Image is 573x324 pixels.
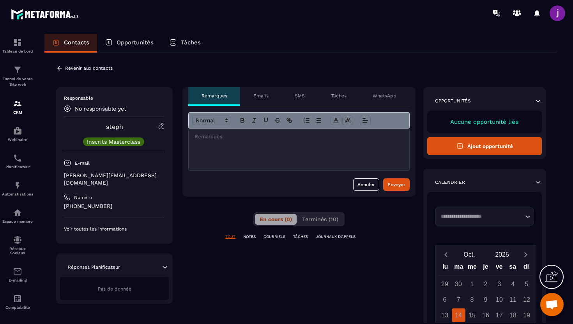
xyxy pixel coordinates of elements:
[540,293,564,316] div: Ouvrir le chat
[439,249,453,260] button: Previous month
[2,76,33,87] p: Tunnel de vente Site web
[452,277,465,291] div: 30
[68,264,120,270] p: Réponses Planificateur
[520,277,534,291] div: 5
[202,93,227,99] p: Remarques
[465,308,479,322] div: 15
[438,277,452,291] div: 29
[106,123,123,130] a: steph
[13,235,22,245] img: social-network
[2,219,33,224] p: Espace membre
[2,165,33,169] p: Planificateur
[2,32,33,59] a: formationformationTableau de bord
[520,308,534,322] div: 19
[260,216,292,222] span: En cours (0)
[64,172,165,187] p: [PERSON_NAME][EMAIL_ADDRESS][DOMAIN_NAME]
[493,277,506,291] div: 3
[316,234,355,239] p: JOURNAUX D'APPELS
[65,65,113,71] p: Revenir aux contacts
[465,293,479,306] div: 8
[87,139,140,144] p: Inscrits Masterclass
[181,39,201,46] p: Tâches
[2,278,33,282] p: E-mailing
[465,277,479,291] div: 1
[486,248,518,261] button: Open years overlay
[435,179,465,185] p: Calendrier
[479,293,493,306] div: 9
[2,247,33,255] p: Réseaux Sociaux
[438,213,523,220] input: Search for option
[506,293,520,306] div: 11
[13,294,22,303] img: accountant
[518,249,533,260] button: Next month
[492,261,506,275] div: ve
[98,286,131,292] span: Pas de donnée
[465,261,479,275] div: me
[452,293,465,306] div: 7
[435,208,534,225] div: Search for option
[493,293,506,306] div: 10
[2,229,33,261] a: social-networksocial-networkRéseaux Sociaux
[117,39,154,46] p: Opportunités
[387,181,405,188] div: Envoyer
[2,148,33,175] a: schedulerschedulerPlanificateur
[479,277,493,291] div: 2
[493,308,506,322] div: 17
[2,202,33,229] a: automationsautomationsEspace membre
[64,95,165,101] p: Responsable
[13,38,22,47] img: formation
[373,93,396,99] p: WhatsApp
[2,305,33,310] p: Comptabilité
[13,153,22,163] img: scheduler
[64,39,89,46] p: Contacts
[506,308,520,322] div: 18
[2,175,33,202] a: automationsautomationsAutomatisations
[2,261,33,288] a: emailemailE-mailing
[438,293,452,306] div: 6
[479,308,493,322] div: 16
[297,214,343,225] button: Terminés (10)
[353,178,379,191] button: Annuler
[13,126,22,136] img: automations
[13,181,22,190] img: automations
[11,7,81,21] img: logo
[97,34,161,53] a: Opportunités
[506,277,520,291] div: 4
[74,194,92,201] p: Numéro
[2,192,33,196] p: Automatisations
[519,261,533,275] div: di
[438,308,452,322] div: 13
[2,93,33,120] a: formationformationCRM
[2,288,33,315] a: accountantaccountantComptabilité
[506,261,520,275] div: sa
[253,93,269,99] p: Emails
[452,308,465,322] div: 14
[295,93,305,99] p: SMS
[427,137,542,155] button: Ajout opportunité
[255,214,297,225] button: En cours (0)
[331,93,347,99] p: Tâches
[264,234,285,239] p: COURRIELS
[13,65,22,74] img: formation
[2,120,33,148] a: automationsautomationsWebinaire
[2,110,33,114] p: CRM
[435,118,534,125] p: Aucune opportunité liée
[44,34,97,53] a: Contacts
[13,208,22,217] img: automations
[453,248,486,261] button: Open months overlay
[439,261,452,275] div: lu
[2,59,33,93] a: formationformationTunnel de vente Site web
[161,34,209,53] a: Tâches
[75,106,126,112] p: No responsable yet
[2,137,33,142] p: Webinaire
[452,261,466,275] div: ma
[520,293,534,306] div: 12
[75,160,90,166] p: E-mail
[13,99,22,108] img: formation
[13,267,22,276] img: email
[225,234,235,239] p: TOUT
[383,178,410,191] button: Envoyer
[2,49,33,53] p: Tableau de bord
[435,98,471,104] p: Opportunités
[243,234,256,239] p: NOTES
